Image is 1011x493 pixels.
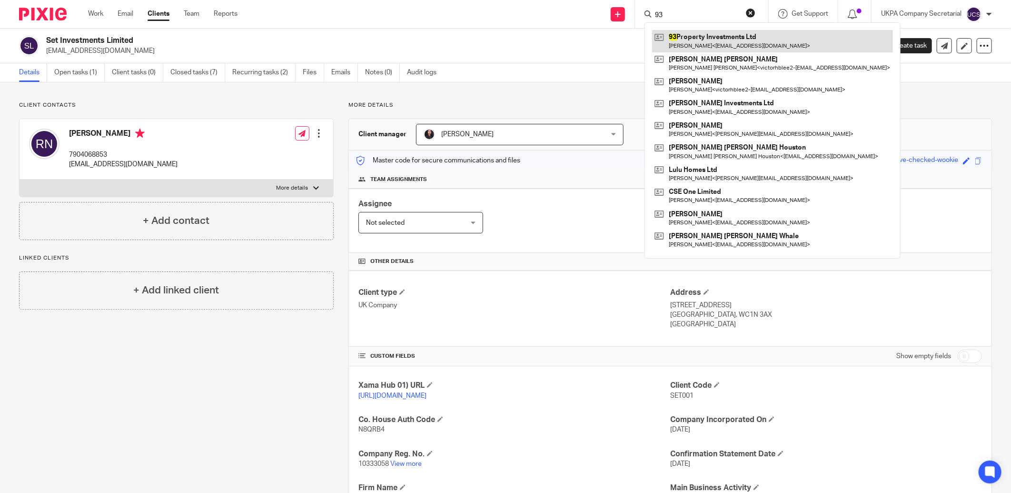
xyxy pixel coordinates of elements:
[366,220,405,226] span: Not selected
[69,129,178,141] h4: [PERSON_NAME]
[670,449,982,459] h4: Confirmation Statement Date
[407,63,444,82] a: Audit logs
[112,63,163,82] a: Client tasks (0)
[670,320,982,329] p: [GEOGRAPHIC_DATA]
[143,213,209,228] h4: + Add contact
[877,38,932,53] a: Create task
[358,392,426,399] a: [URL][DOMAIN_NAME]
[792,10,828,17] span: Get Support
[358,449,670,459] h4: Company Reg. No.
[670,415,982,425] h4: Company Incorporated On
[348,101,992,109] p: More details
[135,129,145,138] i: Primary
[358,352,670,360] h4: CUSTOM FIELDS
[670,288,982,298] h4: Address
[19,63,47,82] a: Details
[670,483,982,493] h4: Main Business Activity
[365,63,400,82] a: Notes (0)
[46,36,699,46] h2: Set Investments Limited
[670,381,982,391] h4: Client Code
[881,9,961,19] p: UKPA Company Secretarial
[670,461,690,467] span: [DATE]
[118,9,133,19] a: Email
[19,101,334,109] p: Client contacts
[358,415,670,425] h4: Co. House Auth Code
[746,8,755,18] button: Clear
[424,129,435,140] img: MicrosoftTeams-image.jfif
[670,310,982,320] p: [GEOGRAPHIC_DATA], WC1N 3AX
[358,381,670,391] h4: Xama Hub 01) URL
[358,426,385,433] span: N8QRB4
[358,483,670,493] h4: Firm Name
[654,11,740,20] input: Search
[390,461,422,467] a: View more
[370,258,414,265] span: Other details
[54,63,105,82] a: Open tasks (1)
[670,301,982,310] p: [STREET_ADDRESS]
[358,301,670,310] p: UK Company
[19,8,67,20] img: Pixie
[277,184,308,192] p: More details
[29,129,59,159] img: svg%3E
[133,283,219,298] h4: + Add linked client
[370,176,427,183] span: Team assignments
[864,155,958,166] div: messy-mauve-checked-wookie
[358,130,406,139] h3: Client manager
[69,150,178,160] p: 7904068853
[184,9,199,19] a: Team
[670,392,694,399] span: SET001
[214,9,238,19] a: Reports
[896,352,951,361] label: Show empty fields
[303,63,324,82] a: Files
[232,63,296,82] a: Recurring tasks (2)
[88,9,103,19] a: Work
[69,160,178,169] p: [EMAIL_ADDRESS][DOMAIN_NAME]
[358,288,670,298] h4: Client type
[331,63,358,82] a: Emails
[170,63,225,82] a: Closed tasks (7)
[356,156,520,165] p: Master code for secure communications and files
[358,200,392,208] span: Assignee
[441,131,494,138] span: [PERSON_NAME]
[46,46,862,56] p: [EMAIL_ADDRESS][DOMAIN_NAME]
[966,7,981,22] img: svg%3E
[670,426,690,433] span: [DATE]
[148,9,169,19] a: Clients
[19,36,39,56] img: svg%3E
[19,254,334,262] p: Linked clients
[358,461,389,467] span: 10333058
